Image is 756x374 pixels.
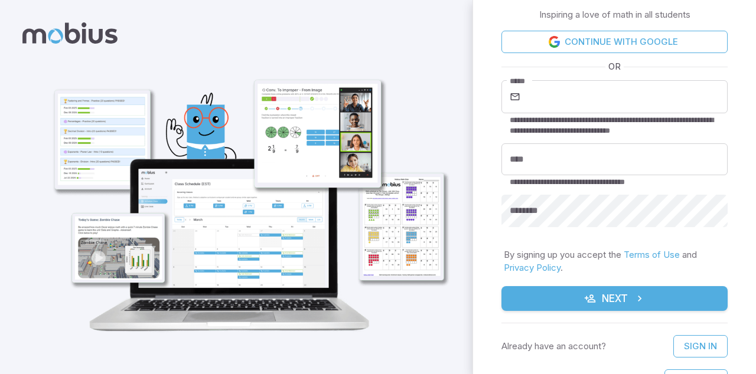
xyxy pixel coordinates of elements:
[624,249,680,260] a: Terms of Use
[501,31,728,53] a: Continue with Google
[504,262,561,273] a: Privacy Policy
[501,286,728,311] button: Next
[605,60,624,73] span: OR
[33,33,458,345] img: parent_1-illustration
[673,335,728,357] a: Sign In
[504,248,725,274] p: By signing up you accept the and .
[501,340,606,353] p: Already have an account?
[539,8,690,21] p: Inspiring a love of math in all students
